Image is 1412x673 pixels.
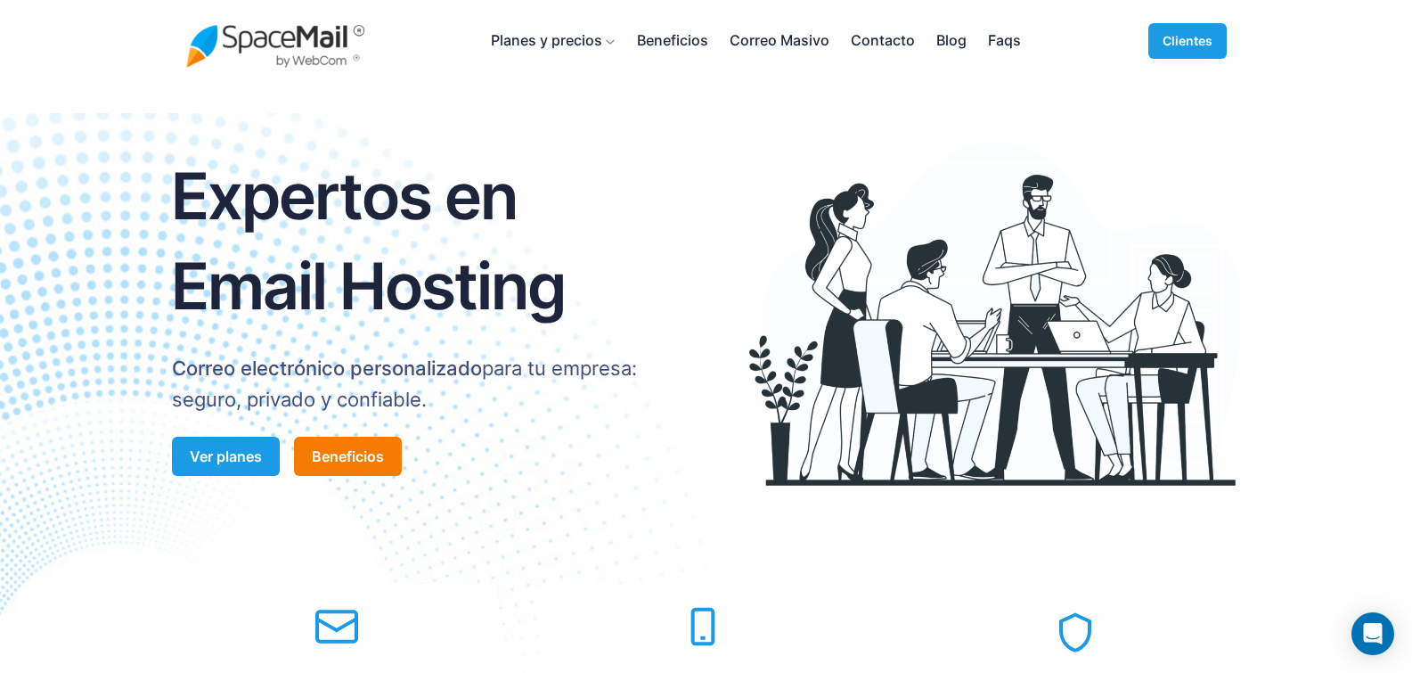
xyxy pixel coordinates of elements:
[1047,605,1104,662] span: shield icon
[308,598,365,655] span: mail icon
[186,14,364,68] img: Spacemail
[491,29,613,53] button: Submenú de Planes y precios
[674,598,731,655] span: mobile icon
[1351,612,1394,655] div: Open Intercom Messenger
[936,29,967,53] a: Blog
[172,152,664,332] h1: Expertos en Email Hosting
[988,29,1021,53] a: Faqs
[172,357,482,380] strong: Correo electrónico personalizado
[491,29,602,53] span: Planes y precios
[172,353,664,415] p: para tu empresa: seguro, privado y confiable.
[637,29,708,53] a: Beneficios
[730,29,829,53] a: Correo Masivo
[1148,23,1227,59] a: Clientes
[172,437,280,476] a: Ver planes
[851,29,915,53] a: Contacto
[294,437,402,476] a: Beneficios
[491,29,1020,53] nav: Menu Principal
